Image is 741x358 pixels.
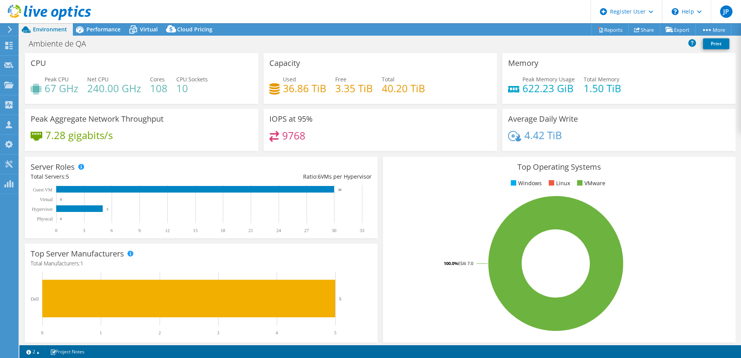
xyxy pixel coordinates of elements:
[107,207,109,211] text: 5
[382,76,395,83] span: Total
[248,228,253,233] text: 21
[672,8,679,15] svg: \n
[37,216,53,222] text: Physical
[45,347,90,356] a: Project Notes
[334,330,336,336] text: 5
[389,163,730,171] h3: Top Operating Systems
[695,24,731,36] a: More
[276,228,281,233] text: 24
[41,330,43,336] text: 0
[584,76,619,83] span: Total Memory
[444,260,458,266] tspan: 100.0%
[176,84,208,93] h4: 10
[628,24,660,36] a: Share
[193,228,198,233] text: 15
[100,330,102,336] text: 1
[547,179,570,188] li: Linux
[360,228,364,233] text: 33
[31,259,372,268] h4: Total Manufacturers:
[33,187,52,193] text: Guest VM
[31,296,39,302] text: Dell
[522,84,575,93] h4: 622.23 GiB
[276,330,278,336] text: 4
[83,228,85,233] text: 3
[31,250,124,258] h3: Top Server Manufacturers
[591,24,629,36] a: Reports
[138,228,141,233] text: 9
[32,207,53,212] text: Hypervisor
[86,26,121,33] span: Performance
[508,59,538,67] h3: Memory
[584,84,621,93] h4: 1.50 TiB
[509,179,542,188] li: Windows
[31,115,164,123] h3: Peak Aggregate Network Throughput
[703,38,729,49] a: Print
[40,197,53,202] text: Virtual
[140,26,158,33] span: Virtual
[80,260,83,267] span: 1
[31,172,201,181] div: Total Servers:
[335,84,373,93] h4: 3.35 TiB
[165,228,170,233] text: 12
[60,198,62,201] text: 0
[150,76,165,83] span: Cores
[332,228,336,233] text: 30
[159,330,161,336] text: 2
[31,163,75,171] h3: Server Roles
[176,76,208,83] span: CPU Sockets
[318,173,321,180] span: 6
[87,76,109,83] span: Net CPU
[150,84,167,93] h4: 108
[338,188,342,192] text: 30
[66,173,69,180] span: 5
[201,172,372,181] div: Ratio: VMs per Hypervisor
[339,296,341,301] text: 5
[575,179,605,188] li: VMware
[283,76,296,83] span: Used
[25,40,98,48] h1: Ambiente de QA
[283,84,326,93] h4: 36.86 TiB
[33,26,67,33] span: Environment
[221,228,225,233] text: 18
[508,115,578,123] h3: Average Daily Write
[21,347,45,356] a: 2
[177,26,212,33] span: Cloud Pricing
[217,330,219,336] text: 3
[269,59,300,67] h3: Capacity
[382,84,425,93] h4: 40.20 TiB
[45,84,78,93] h4: 67 GHz
[522,76,575,83] span: Peak Memory Usage
[269,115,313,123] h3: IOPS at 95%
[660,24,696,36] a: Export
[282,131,305,140] h4: 9768
[524,131,562,139] h4: 4.42 TiB
[60,217,62,221] text: 0
[304,228,309,233] text: 27
[335,76,346,83] span: Free
[45,76,69,83] span: Peak CPU
[45,131,113,139] h4: 7.28 gigabits/s
[87,84,141,93] h4: 240.00 GHz
[458,260,473,266] tspan: ESXi 7.0
[31,59,46,67] h3: CPU
[720,5,732,18] span: JP
[110,228,113,233] text: 6
[55,228,57,233] text: 0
